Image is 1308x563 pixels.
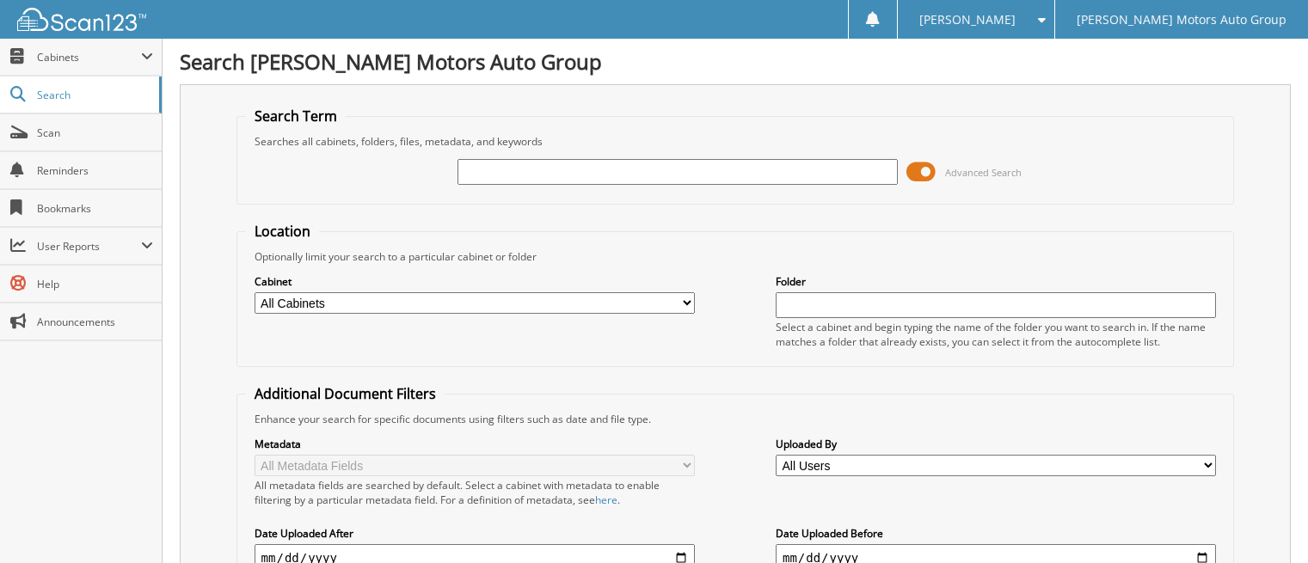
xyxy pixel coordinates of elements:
div: Enhance your search for specific documents using filters such as date and file type. [246,412,1225,426]
label: Folder [776,274,1216,289]
span: Help [37,277,153,291]
span: [PERSON_NAME] Motors Auto Group [1077,15,1287,25]
label: Date Uploaded After [255,526,695,541]
legend: Additional Document Filters [246,384,445,403]
span: Bookmarks [37,201,153,216]
h1: Search [PERSON_NAME] Motors Auto Group [180,47,1291,76]
a: here [595,493,617,507]
span: User Reports [37,239,141,254]
span: Advanced Search [945,166,1022,179]
span: Cabinets [37,50,141,64]
legend: Location [246,222,319,241]
img: scan123-logo-white.svg [17,8,146,31]
span: Search [37,88,150,102]
span: Reminders [37,163,153,178]
div: Searches all cabinets, folders, files, metadata, and keywords [246,134,1225,149]
div: All metadata fields are searched by default. Select a cabinet with metadata to enable filtering b... [255,478,695,507]
label: Cabinet [255,274,695,289]
label: Uploaded By [776,437,1216,451]
legend: Search Term [246,107,346,125]
label: Date Uploaded Before [776,526,1216,541]
label: Metadata [255,437,695,451]
span: [PERSON_NAME] [919,15,1016,25]
div: Select a cabinet and begin typing the name of the folder you want to search in. If the name match... [776,320,1216,349]
div: Optionally limit your search to a particular cabinet or folder [246,249,1225,264]
span: Announcements [37,315,153,329]
span: Scan [37,125,153,140]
